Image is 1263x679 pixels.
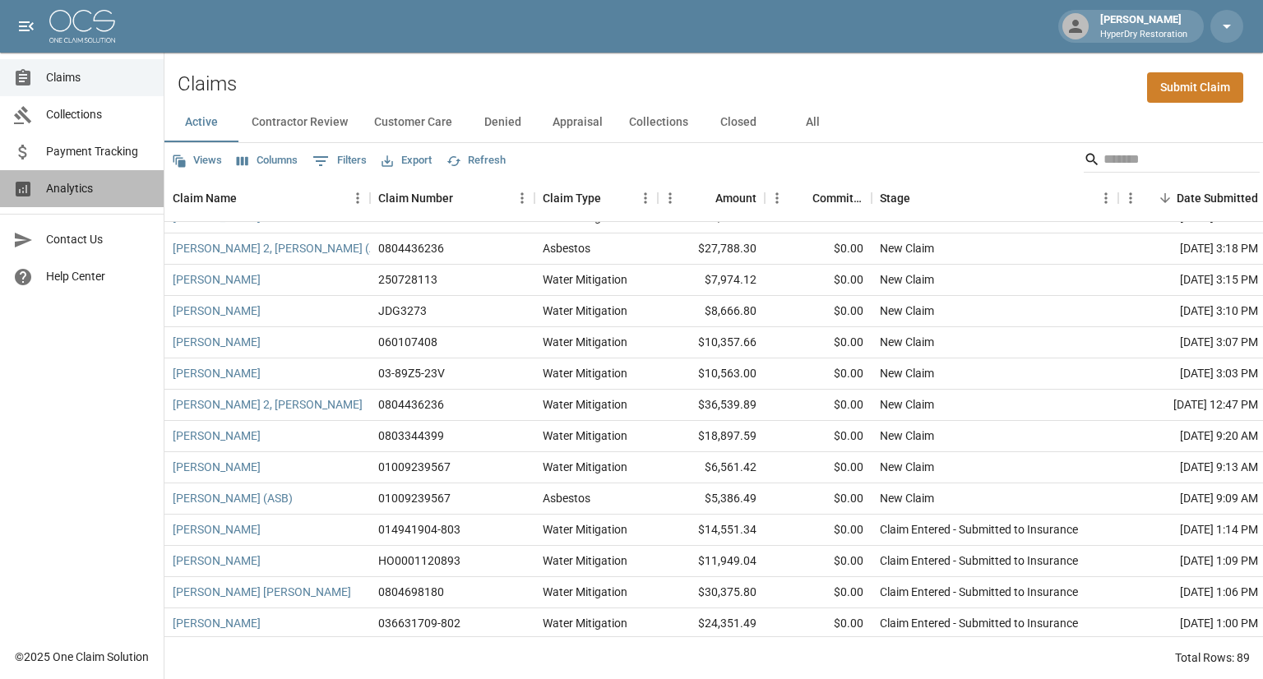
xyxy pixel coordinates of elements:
span: Analytics [46,180,150,197]
div: [PERSON_NAME] [1094,12,1194,41]
div: $0.00 [765,327,872,358]
button: open drawer [10,10,43,43]
button: Closed [701,103,775,142]
div: 03-89Z5-23V [378,365,445,381]
div: 0804436236 [378,396,444,413]
button: Show filters [308,148,371,174]
button: Menu [1118,186,1143,210]
div: $0.00 [765,515,872,546]
div: © 2025 One Claim Solution [15,649,149,665]
button: Sort [237,187,260,210]
div: $14,551.34 [658,515,765,546]
div: $0.00 [765,546,872,577]
div: $6,561.42 [658,452,765,483]
div: Water Mitigation [543,521,627,538]
a: [PERSON_NAME] [173,459,261,475]
div: Committed Amount [765,175,872,221]
div: Water Mitigation [543,334,627,350]
button: Denied [465,103,539,142]
button: All [775,103,849,142]
button: Sort [601,187,624,210]
div: $18,897.59 [658,421,765,452]
div: Claim Entered - Submitted to Insurance [880,521,1078,538]
a: [PERSON_NAME] [173,521,261,538]
div: New Claim [880,490,934,506]
a: [PERSON_NAME] [173,271,261,288]
div: Water Mitigation [543,615,627,631]
button: Collections [616,103,701,142]
button: Sort [789,187,812,210]
div: New Claim [880,459,934,475]
a: [PERSON_NAME] (ASB) [173,490,293,506]
div: $0.00 [765,358,872,390]
img: ocs-logo-white-transparent.png [49,10,115,43]
a: [PERSON_NAME] [173,303,261,319]
a: [PERSON_NAME] [173,334,261,350]
div: dynamic tabs [164,103,1263,142]
button: Contractor Review [238,103,361,142]
button: Menu [633,186,658,210]
div: Committed Amount [812,175,863,221]
div: 0803344399 [378,427,444,444]
div: $30,375.80 [658,577,765,608]
div: $0.00 [765,390,872,421]
button: Appraisal [539,103,616,142]
div: $0.00 [765,421,872,452]
div: Asbestos [543,240,590,256]
div: Claim Type [534,175,658,221]
div: $0.00 [765,577,872,608]
div: New Claim [880,240,934,256]
button: Views [168,148,226,173]
div: Date Submitted [1177,175,1258,221]
a: [PERSON_NAME] [173,427,261,444]
div: $0.00 [765,296,872,327]
div: $5,386.49 [658,483,765,515]
div: Claim Number [370,175,534,221]
span: Help Center [46,268,150,285]
div: New Claim [880,271,934,288]
div: 0804698180 [378,584,444,600]
div: $0.00 [765,452,872,483]
a: [PERSON_NAME] 2, [PERSON_NAME] [173,396,363,413]
button: Refresh [442,148,510,173]
a: Submit Claim [1147,72,1243,103]
div: Claim Type [543,175,601,221]
div: 01009239567 [378,490,451,506]
div: Claim Entered - Submitted to Insurance [880,615,1078,631]
a: [PERSON_NAME] [173,615,261,631]
h2: Claims [178,72,237,96]
button: Select columns [233,148,302,173]
button: Menu [765,186,789,210]
div: $24,351.49 [658,608,765,640]
div: New Claim [880,396,934,413]
p: HyperDry Restoration [1100,28,1187,42]
div: Claim Name [164,175,370,221]
button: Sort [692,187,715,210]
div: Stage [880,175,910,221]
div: Claim Entered - Submitted to Insurance [880,584,1078,600]
div: $7,974.12 [658,265,765,296]
div: 036631709-802 [378,615,460,631]
button: Sort [1154,187,1177,210]
div: 060107408 [378,334,437,350]
div: $10,563.00 [658,358,765,390]
span: Claims [46,69,150,86]
div: Water Mitigation [543,303,627,319]
button: Customer Care [361,103,465,142]
button: Export [377,148,436,173]
div: Asbestos [543,490,590,506]
div: Total Rows: 89 [1175,649,1250,666]
div: Water Mitigation [543,396,627,413]
div: Water Mitigation [543,365,627,381]
div: New Claim [880,427,934,444]
span: Payment Tracking [46,143,150,160]
button: Menu [510,186,534,210]
div: New Claim [880,365,934,381]
div: Amount [658,175,765,221]
button: Sort [910,187,933,210]
div: Water Mitigation [543,427,627,444]
div: $8,666.80 [658,296,765,327]
div: $27,788.30 [658,233,765,265]
a: [PERSON_NAME] 2, [PERSON_NAME] (ASB) [173,240,395,256]
button: Menu [345,186,370,210]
